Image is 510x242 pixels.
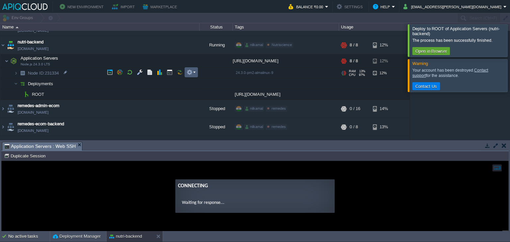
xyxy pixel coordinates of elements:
span: remedes [272,106,286,110]
img: AMDAwAAAACH5BAEAAAAALAAAAAABAAEAAAICRAEAOw== [0,118,6,136]
span: remedes [272,125,286,129]
img: AMDAwAAAACH5BAEAAAAALAAAAAABAAEAAAICRAEAOw== [14,68,18,78]
div: 12% [373,36,394,54]
div: 14% [373,100,394,118]
button: Deployment Manager [53,233,101,240]
span: Deploy to ROOT of Application Servers (nutri-backend) [412,26,500,36]
span: CPU [349,73,356,77]
span: Nutriscience [272,43,292,47]
img: AMDAwAAAACH5BAEAAAAALAAAAAABAAEAAAICRAEAOw== [22,89,31,99]
div: Stopped [200,136,233,154]
div: 12% [373,68,394,78]
img: AMDAwAAAACH5BAEAAAAALAAAAAABAAEAAAICRAEAOw== [6,100,15,118]
div: 13% [373,118,394,136]
button: Contact Us [413,83,439,89]
img: AMDAwAAAACH5BAEAAAAALAAAAAABAAEAAAICRAEAOw== [18,79,27,89]
img: AMDAwAAAACH5BAEAAAAALAAAAAABAAEAAAICRAEAOw== [18,68,27,78]
button: Balance ₹0.00 [289,3,325,11]
img: AMDAwAAAACH5BAEAAAAALAAAAAABAAEAAAICRAEAOw== [14,79,18,89]
div: nilkamal [244,106,264,112]
button: New Environment [60,3,106,11]
img: AMDAwAAAACH5BAEAAAAALAAAAAABAAEAAAICRAEAOw== [0,36,6,54]
img: AMDAwAAAACH5BAEAAAAALAAAAAABAAEAAAICRAEAOw== [0,136,6,154]
img: AMDAwAAAACH5BAEAAAAALAAAAAABAAEAAAICRAEAOw== [9,54,18,68]
a: Node ID:231334 [27,70,60,76]
div: Connecting [176,21,330,29]
button: Settings [337,3,365,11]
span: 97% [358,73,365,77]
div: 0 / 8 [350,118,358,136]
div: Usage [339,23,409,31]
img: APIQCloud [2,3,47,10]
a: Application ServersNode.js 24.3.0 LTS [20,56,59,61]
a: nutri-backend [18,39,43,45]
img: AMDAwAAAACH5BAEAAAAALAAAAAABAAEAAAICRAEAOw== [0,100,6,118]
span: Application Servers [20,55,59,61]
div: Your account has been destroyed. for the assistance. [412,68,506,78]
div: Status [200,23,232,31]
span: RAM [349,70,356,73]
span: 13% [359,70,365,73]
button: Duplicate Session [4,153,47,159]
div: No active tasks [8,231,50,242]
div: nilkamal [244,124,264,130]
button: nutri-backend [109,233,142,240]
a: remedes-ecom-backend [18,121,64,127]
span: Node.js 24.3.0 LTS [21,62,50,66]
a: Deployments [27,81,54,87]
div: [URL][DOMAIN_NAME] [233,54,339,68]
button: [EMAIL_ADDRESS][PERSON_NAME][DOMAIN_NAME] [403,3,503,11]
span: 231334 [27,70,60,76]
a: remedes-ecom-frontend [18,139,63,146]
a: [DOMAIN_NAME] [18,109,48,116]
div: [URL][DOMAIN_NAME] [233,89,339,99]
div: nilkamal [244,42,264,48]
img: AMDAwAAAACH5BAEAAAAALAAAAAABAAEAAAICRAEAOw== [6,136,15,154]
a: remedes-admin-ecom [18,102,59,109]
div: 0 / 8 [350,136,358,154]
p: Waiting for response... [180,38,326,45]
div: Name [1,23,199,31]
span: Warning [412,61,428,66]
img: AMDAwAAAACH5BAEAAAAALAAAAAABAAEAAAICRAEAOw== [5,54,9,68]
div: 8 / 8 [350,54,358,68]
span: Node ID: [28,71,45,76]
div: Tags [233,23,339,31]
div: Stopped [200,118,233,136]
img: AMDAwAAAACH5BAEAAAAALAAAAAABAAEAAAICRAEAOw== [6,36,15,54]
span: 24.3.0-pm2-almalinux-9 [236,71,273,75]
div: 0 / 16 [350,100,360,118]
button: Open in Browser [413,48,449,54]
div: 32% [373,136,394,154]
button: Help [373,3,392,11]
img: AMDAwAAAACH5BAEAAAAALAAAAAABAAEAAAICRAEAOw== [6,118,15,136]
button: Marketplace [143,3,179,11]
a: ROOT [31,91,45,97]
div: The process has been successfully finished. [412,38,506,43]
div: Stopped [200,100,233,118]
div: 8 / 8 [350,36,358,54]
span: Application Servers : Web SSH [4,142,76,151]
button: Import [112,3,137,11]
img: AMDAwAAAACH5BAEAAAAALAAAAAABAAEAAAICRAEAOw== [18,89,22,99]
div: Running [200,36,233,54]
a: [DOMAIN_NAME] [18,127,48,134]
img: AMDAwAAAACH5BAEAAAAALAAAAAABAAEAAAICRAEAOw== [16,27,19,28]
a: [DOMAIN_NAME] [18,45,48,52]
div: 12% [373,54,394,68]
